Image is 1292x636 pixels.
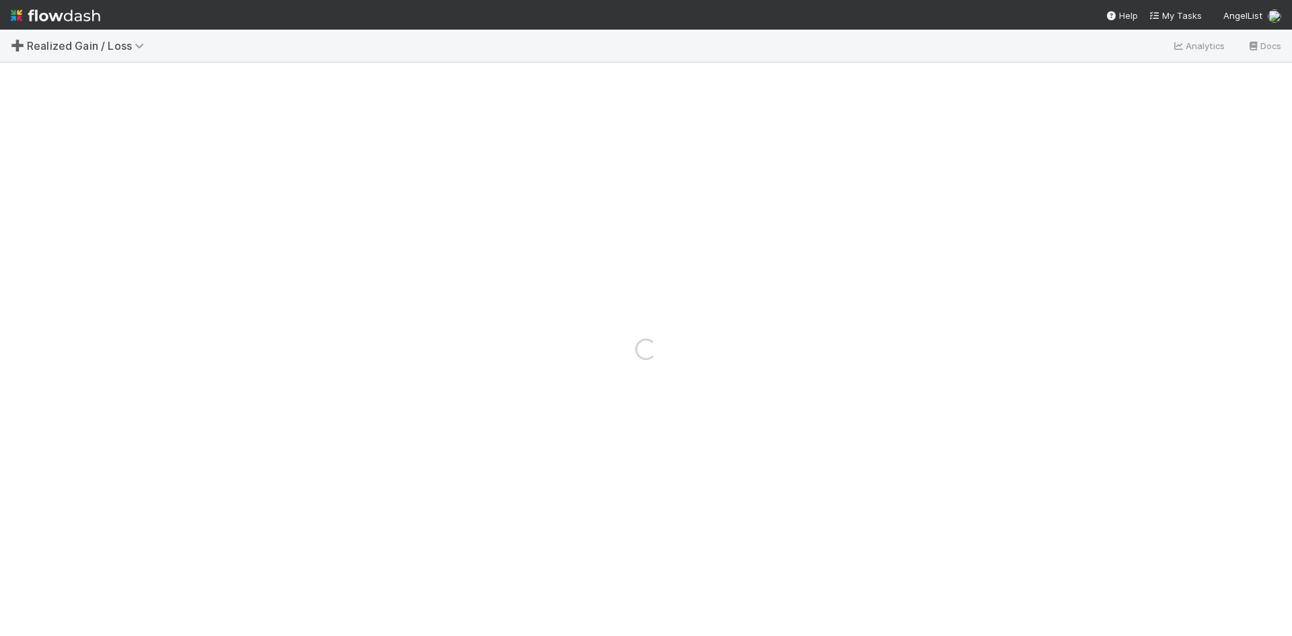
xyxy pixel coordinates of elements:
span: My Tasks [1149,10,1202,21]
a: My Tasks [1149,9,1202,22]
span: AngelList [1223,10,1262,21]
img: avatar_1c2f0edd-858e-4812-ac14-2a8986687c67.png [1268,9,1281,23]
img: logo-inverted-e16ddd16eac7371096b0.svg [11,4,100,27]
div: Help [1106,9,1138,22]
a: Analytics [1172,38,1225,54]
a: Docs [1247,38,1281,54]
span: Realized Gain / Loss [27,39,151,52]
span: ➕ [11,40,24,51]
